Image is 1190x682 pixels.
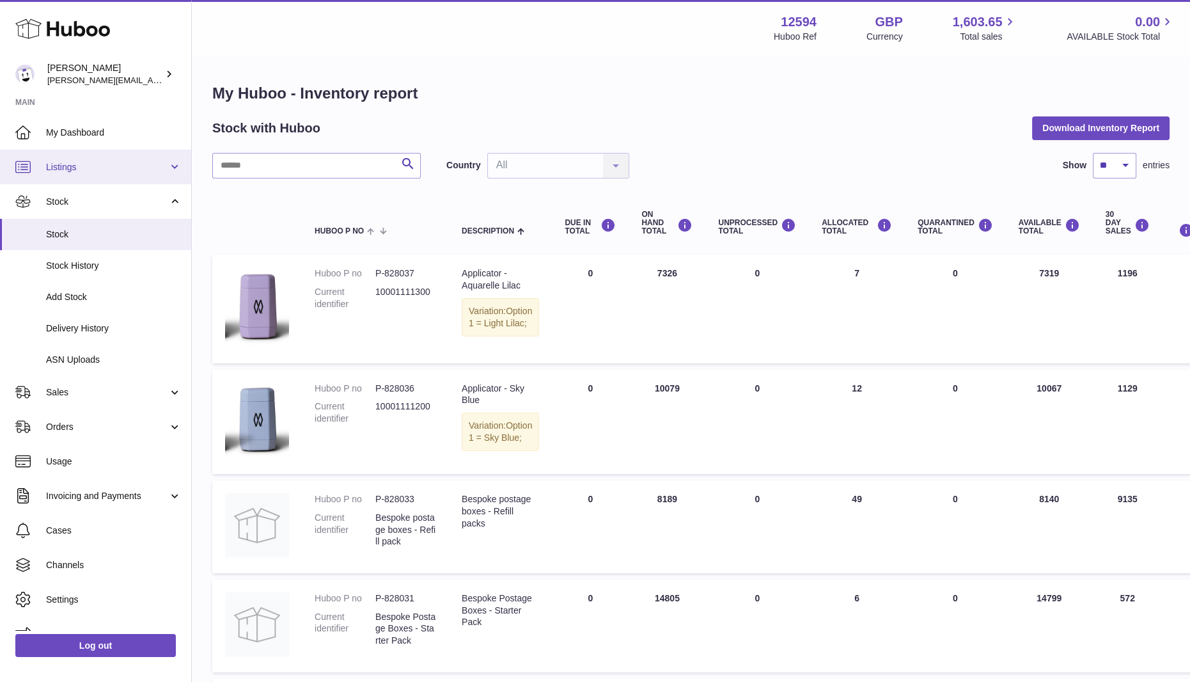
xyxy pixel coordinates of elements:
[375,383,436,395] dd: P-828036
[1143,159,1170,171] span: entries
[1093,370,1163,474] td: 1129
[1006,580,1093,672] td: 14799
[46,196,168,208] span: Stock
[774,31,817,43] div: Huboo Ref
[375,267,436,280] dd: P-828037
[315,286,375,310] dt: Current identifier
[47,62,162,86] div: [PERSON_NAME]
[565,218,616,235] div: DUE IN TOTAL
[1106,210,1150,236] div: 30 DAY SALES
[552,370,629,474] td: 0
[46,161,168,173] span: Listings
[1093,580,1163,672] td: 572
[375,400,436,425] dd: 10001111200
[1032,116,1170,139] button: Download Inventory Report
[15,65,35,84] img: owen@wearemakewaves.com
[462,413,539,451] div: Variation:
[46,228,182,241] span: Stock
[953,268,958,278] span: 0
[953,13,1003,31] span: 1,603.65
[315,592,375,605] dt: Huboo P no
[315,400,375,425] dt: Current identifier
[1093,480,1163,573] td: 9135
[781,13,817,31] strong: 12594
[718,218,796,235] div: UNPROCESSED Total
[1006,255,1093,363] td: 7319
[46,628,182,640] span: Returns
[809,480,905,573] td: 49
[1006,370,1093,474] td: 10067
[1006,480,1093,573] td: 8140
[1093,255,1163,363] td: 1196
[629,480,705,573] td: 8189
[375,286,436,310] dd: 10001111300
[629,370,705,474] td: 10079
[446,159,481,171] label: Country
[375,611,436,647] dd: Bespoke Postage Boxes - Starter Pack
[462,298,539,337] div: Variation:
[822,218,892,235] div: ALLOCATED Total
[641,210,693,236] div: ON HAND Total
[552,580,629,672] td: 0
[46,127,182,139] span: My Dashboard
[629,255,705,363] td: 7326
[315,267,375,280] dt: Huboo P no
[629,580,705,672] td: 14805
[212,83,1170,104] h1: My Huboo - Inventory report
[225,493,289,557] img: product image
[225,267,289,347] img: product image
[315,383,375,395] dt: Huboo P no
[462,592,539,629] div: Bespoke Postage Boxes - Starter Pack
[1019,218,1080,235] div: AVAILABLE Total
[809,255,905,363] td: 7
[315,611,375,647] dt: Current identifier
[705,580,809,672] td: 0
[462,227,514,235] span: Description
[1135,13,1160,31] span: 0.00
[953,383,958,393] span: 0
[918,218,993,235] div: QUARANTINED Total
[953,494,958,504] span: 0
[960,31,1017,43] span: Total sales
[212,120,320,137] h2: Stock with Huboo
[46,322,182,335] span: Delivery History
[46,421,168,433] span: Orders
[462,493,539,530] div: Bespoke postage boxes - Refill packs
[225,592,289,656] img: product image
[46,456,182,468] span: Usage
[46,386,168,399] span: Sales
[375,592,436,605] dd: P-828031
[47,75,256,85] span: [PERSON_NAME][EMAIL_ADDRESS][DOMAIN_NAME]
[1067,13,1175,43] a: 0.00 AVAILABLE Stock Total
[46,260,182,272] span: Stock History
[875,13,902,31] strong: GBP
[315,493,375,505] dt: Huboo P no
[953,593,958,603] span: 0
[15,634,176,657] a: Log out
[46,525,182,537] span: Cases
[705,480,809,573] td: 0
[315,512,375,548] dt: Current identifier
[809,580,905,672] td: 6
[462,267,539,292] div: Applicator - Aquarelle Lilac
[46,354,182,366] span: ASN Uploads
[1063,159,1086,171] label: Show
[225,383,289,458] img: product image
[705,255,809,363] td: 0
[809,370,905,474] td: 12
[315,227,364,235] span: Huboo P no
[375,512,436,548] dd: Bespoke postage boxes - Refill pack
[552,255,629,363] td: 0
[462,383,539,407] div: Applicator - Sky Blue
[469,306,532,328] span: Option 1 = Light Lilac;
[705,370,809,474] td: 0
[46,559,182,571] span: Channels
[46,594,182,606] span: Settings
[866,31,903,43] div: Currency
[1067,31,1175,43] span: AVAILABLE Stock Total
[46,291,182,303] span: Add Stock
[552,480,629,573] td: 0
[46,490,168,502] span: Invoicing and Payments
[953,13,1017,43] a: 1,603.65 Total sales
[375,493,436,505] dd: P-828033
